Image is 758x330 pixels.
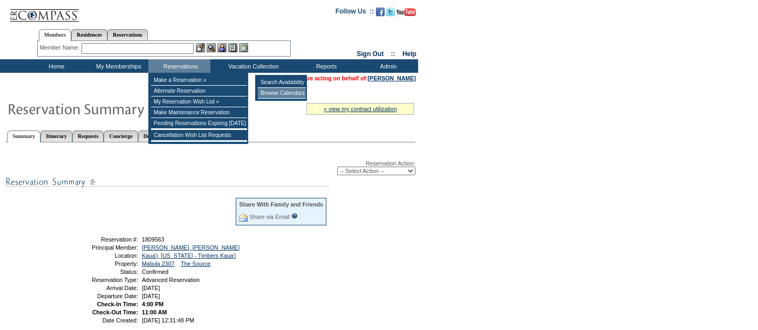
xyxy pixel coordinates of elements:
td: Reservation Type: [61,277,138,283]
img: Reservaton Summary [7,98,223,119]
td: Departure Date: [61,293,138,299]
div: Share With Family and Friends [239,201,323,208]
td: Browse Calendars [258,88,306,99]
span: Advanced Reservation [142,277,200,283]
a: Follow us on Twitter [386,11,395,17]
td: Vacation Collection [210,59,294,73]
span: 11:00 AM [142,309,167,315]
strong: Check-Out Time: [92,309,138,315]
a: Kaua'i, [US_STATE] - Timbers Kaua'i [142,252,236,259]
td: Alternate Reservation [151,86,247,97]
span: [DATE] 12:31:48 PM [142,317,194,324]
a: » view my contract utilization [324,106,397,112]
a: The Source [181,260,210,267]
td: Arrival Date: [61,285,138,291]
div: Member Name: [40,43,81,52]
a: Subscribe to our YouTube Channel [397,11,416,17]
td: Admin [356,59,418,73]
img: View [207,43,216,52]
span: [DATE] [142,285,160,291]
a: [PERSON_NAME], [PERSON_NAME] [142,244,240,251]
span: You are acting on behalf of: [292,75,416,81]
img: b_edit.gif [196,43,205,52]
td: My Memberships [86,59,148,73]
img: Reservations [228,43,237,52]
td: Principal Member: [61,244,138,251]
td: Make a Reservation » [151,75,247,86]
input: What is this? [291,213,298,219]
a: [PERSON_NAME] [368,75,416,81]
a: Maliula 2307 [142,260,174,267]
td: Make Maintenance Reservation [151,107,247,118]
td: Follow Us :: [336,6,374,19]
td: Reservations [148,59,210,73]
span: Confirmed [142,269,168,275]
a: Become our fan on Facebook [376,11,385,17]
td: Pending Reservations Expiring [DATE] [151,118,247,129]
span: 4:00 PM [142,301,163,307]
a: Requests [72,130,104,142]
div: Reservation Action: [5,160,415,175]
td: My Reservation Wish List » [151,97,247,107]
span: :: [391,50,395,58]
td: Home [24,59,86,73]
td: Location: [61,252,138,259]
a: Sign Out [357,50,384,58]
span: 1809563 [142,236,165,243]
span: [DATE] [142,293,160,299]
a: Detail [138,130,163,142]
td: Reports [294,59,356,73]
img: Follow us on Twitter [386,8,395,16]
a: Residences [71,29,107,40]
img: b_calculator.gif [239,43,248,52]
img: Subscribe to our YouTube Channel [397,8,416,16]
img: Become our fan on Facebook [376,8,385,16]
a: Reservations [107,29,148,40]
td: Status: [61,269,138,275]
td: Property: [61,260,138,267]
img: Impersonate [217,43,227,52]
td: Reservation #: [61,236,138,243]
td: Cancellation Wish List Requests [151,130,247,141]
a: Concierge [104,130,138,142]
a: Help [402,50,416,58]
td: Search Availability [258,77,306,88]
strong: Check-In Time: [97,301,138,307]
a: Share via Email [249,214,290,220]
img: subTtlResSummary.gif [5,175,329,189]
a: Members [39,29,72,41]
a: Itinerary [40,130,72,142]
a: Summary [7,130,40,142]
td: Date Created: [61,317,138,324]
